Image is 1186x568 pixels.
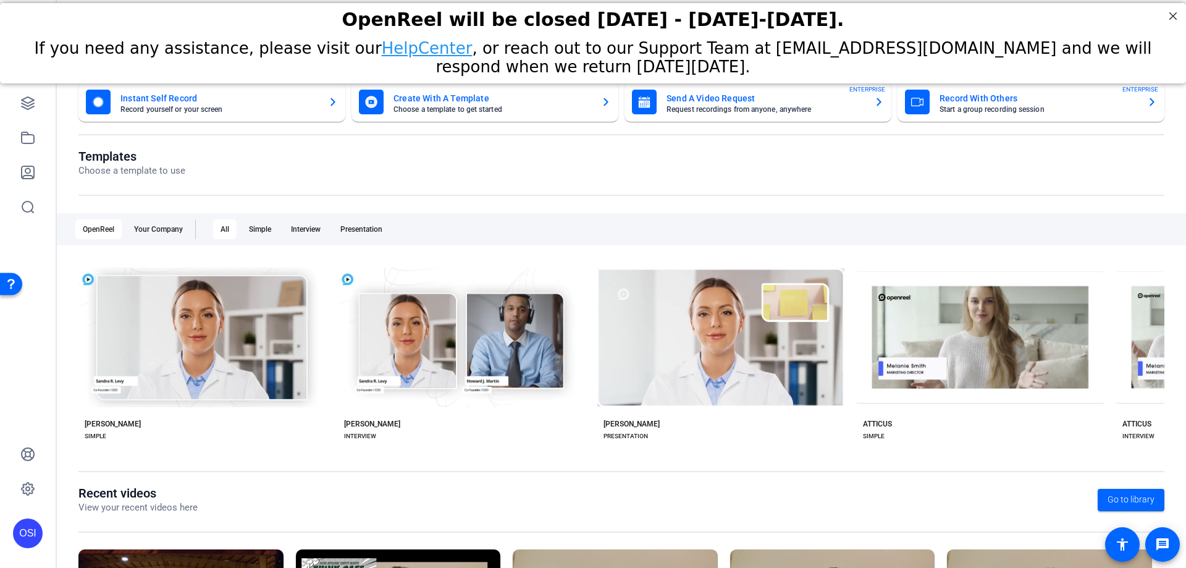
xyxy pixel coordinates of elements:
[127,219,190,239] div: Your Company
[393,91,591,106] mat-card-title: Create With A Template
[78,486,198,501] h1: Recent videos
[351,82,618,122] button: Create With A TemplateChoose a template to get started
[15,6,1171,27] div: OpenReel will be closed [DATE] - [DATE]-[DATE].
[344,419,400,429] div: [PERSON_NAME]
[242,219,279,239] div: Simple
[625,82,891,122] button: Send A Video RequestRequest recordings from anyone, anywhereENTERPRISE
[35,36,1152,73] span: If you need any assistance, please visit our , or reach out to our Support Team at [EMAIL_ADDRESS...
[120,106,318,113] mat-card-subtitle: Record yourself or your screen
[213,219,237,239] div: All
[1122,431,1154,441] div: INTERVIEW
[604,419,660,429] div: [PERSON_NAME]
[120,91,318,106] mat-card-title: Instant Self Record
[78,164,185,178] p: Choose a template to use
[1098,489,1164,511] a: Go to library
[863,431,885,441] div: SIMPLE
[940,106,1137,113] mat-card-subtitle: Start a group recording session
[604,431,648,441] div: PRESENTATION
[898,82,1164,122] button: Record With OthersStart a group recording sessionENTERPRISE
[284,219,328,239] div: Interview
[1122,85,1158,94] span: ENTERPRISE
[85,419,141,429] div: [PERSON_NAME]
[393,106,591,113] mat-card-subtitle: Choose a template to get started
[940,91,1137,106] mat-card-title: Record With Others
[382,36,473,54] a: HelpCenter
[75,219,122,239] div: OpenReel
[333,219,390,239] div: Presentation
[78,82,345,122] button: Instant Self RecordRecord yourself or your screen
[1155,537,1170,552] mat-icon: message
[85,431,106,441] div: SIMPLE
[1108,493,1154,506] span: Go to library
[1115,537,1130,552] mat-icon: accessibility
[13,519,43,548] div: OSI
[1122,419,1151,429] div: ATTICUS
[78,501,198,515] p: View your recent videos here
[78,149,185,164] h1: Templates
[667,106,864,113] mat-card-subtitle: Request recordings from anyone, anywhere
[667,91,864,106] mat-card-title: Send A Video Request
[863,419,892,429] div: ATTICUS
[344,431,376,441] div: INTERVIEW
[849,85,885,94] span: ENTERPRISE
